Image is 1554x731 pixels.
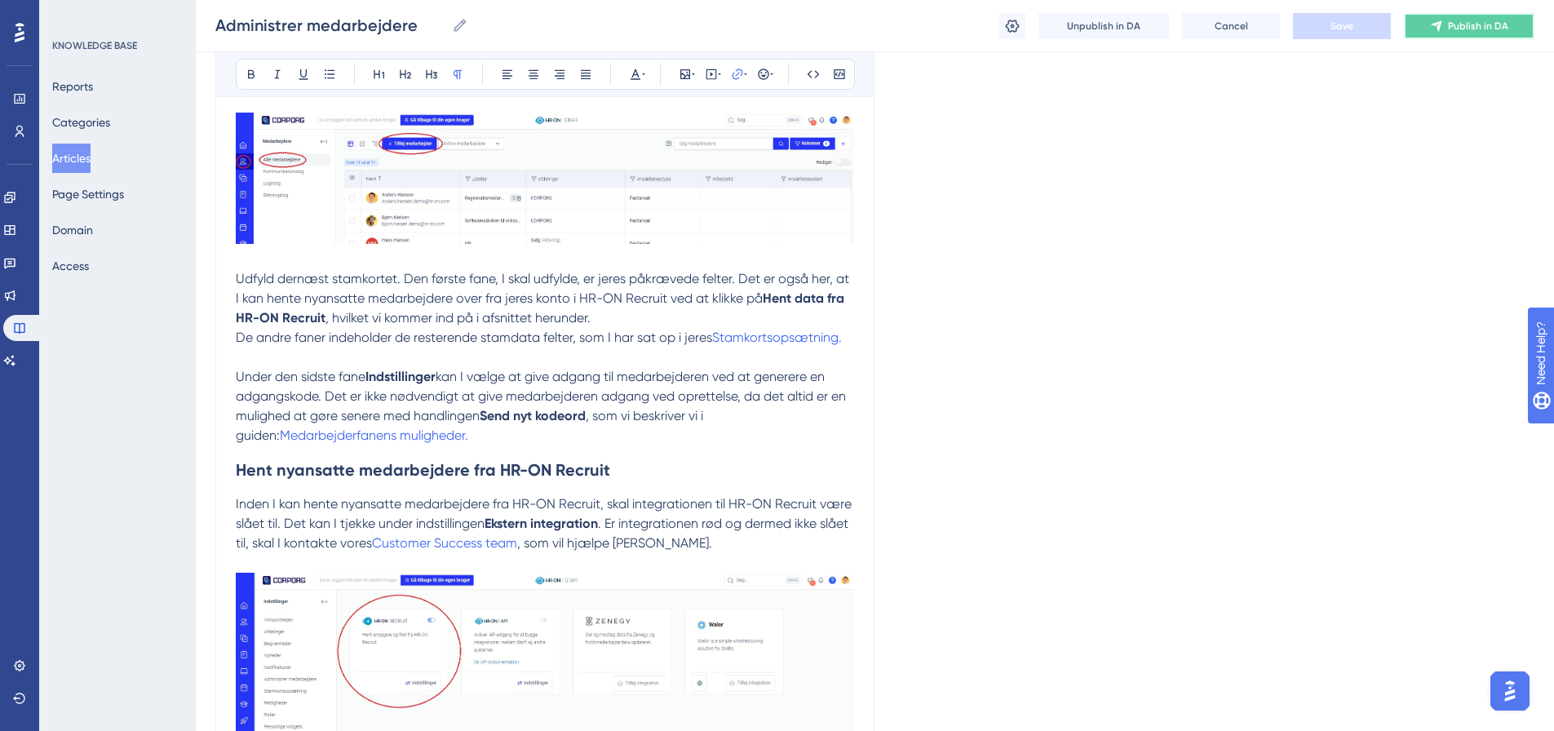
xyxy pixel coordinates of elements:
[372,535,517,551] a: Customer Success team
[1448,20,1508,33] span: Publish in DA
[712,330,842,345] a: Stamkortsopsætning.
[325,310,591,326] span: , hvilket vi kommer ind på i afsnittet herunder.
[1067,20,1140,33] span: Unpublish in DA
[52,251,89,281] button: Access
[280,428,468,443] a: Medarbejderfanens muligheder.
[236,330,712,345] span: De andre faner indeholder de resterende stamdata felter, som I har sat op i jeres
[1293,13,1391,39] button: Save
[1485,667,1534,715] iframe: UserGuiding AI Assistant Launcher
[1330,20,1353,33] span: Save
[480,408,586,423] strong: Send nyt kodeord
[365,369,436,384] strong: Indstillinger
[1404,13,1534,39] button: Publish in DA
[52,179,124,209] button: Page Settings
[215,14,445,37] input: Article Name
[1182,13,1280,39] button: Cancel
[485,516,598,531] strong: Ekstern integration
[236,369,849,423] span: kan I vælge at give adgang til medarbejderen ved at generere en adgangskode. Det er ikke nødvendi...
[52,72,93,101] button: Reports
[236,496,855,531] span: Inden I kan hente nyansatte medarbejdere fra HR-ON Recruit, skal integrationen til HR-ON Recruit ...
[517,535,712,551] span: , som vil hjælpe [PERSON_NAME].
[52,215,93,245] button: Domain
[236,369,365,384] span: Under den sidste fane
[52,144,91,173] button: Articles
[236,271,852,306] span: Udfyld dernæst stamkortet. Den første fane, I skal udfylde, er jeres påkrævede felter. Det er ogs...
[52,108,110,137] button: Categories
[52,39,137,52] div: KNOWLEDGE BASE
[1215,20,1248,33] span: Cancel
[1038,13,1169,39] button: Unpublish in DA
[38,4,102,24] span: Need Help?
[236,460,610,480] strong: Hent nyansatte medarbejdere fra HR-ON Recruit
